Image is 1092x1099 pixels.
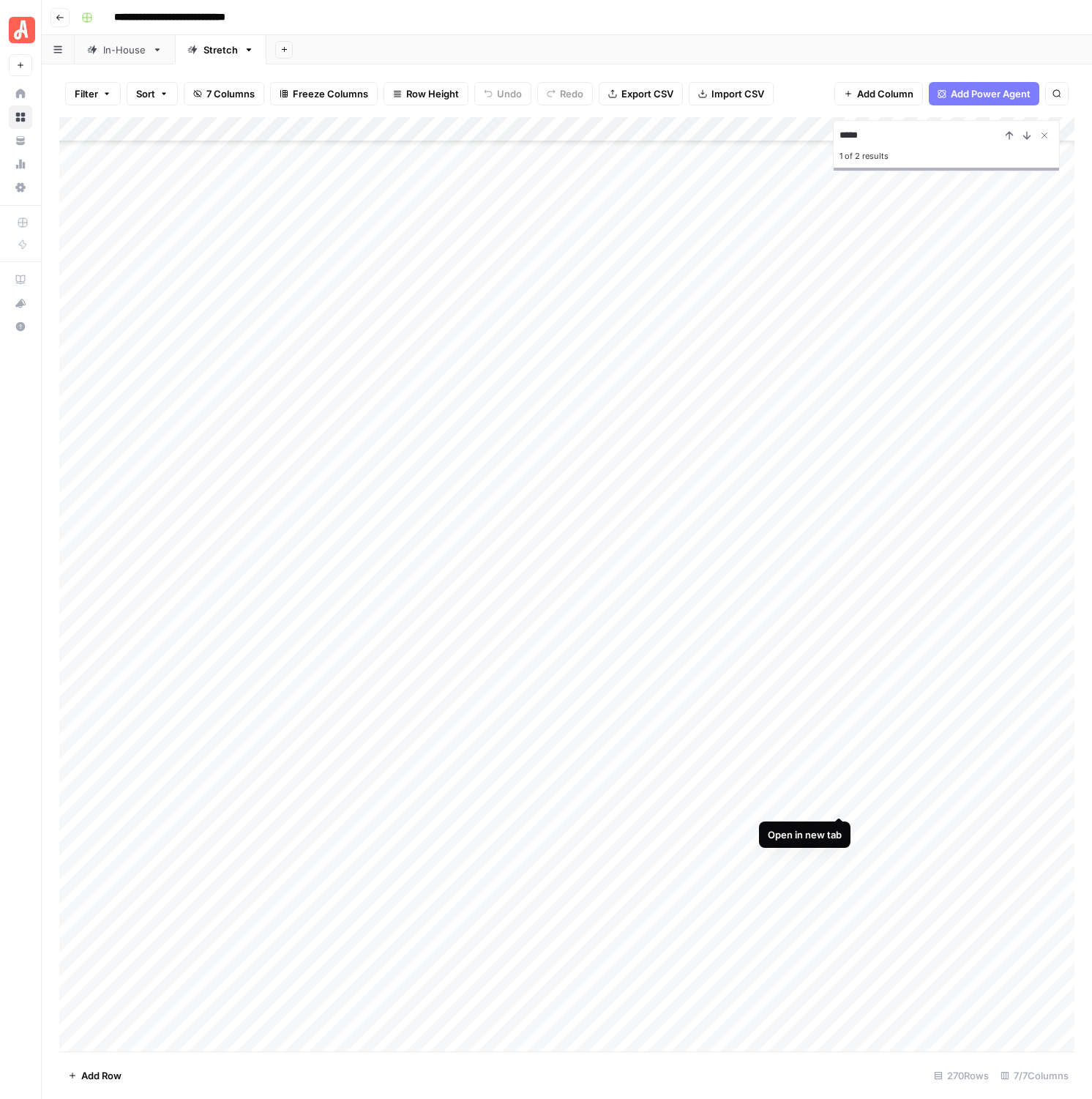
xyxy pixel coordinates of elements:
[621,86,673,101] span: Export CSV
[9,17,35,43] img: Angi Logo
[711,86,764,101] span: Import CSV
[9,176,32,199] a: Settings
[474,82,531,105] button: Undo
[951,86,1031,101] span: Add Power Agent
[599,82,683,105] button: Export CSV
[65,82,121,105] button: Filter
[537,82,593,105] button: Redo
[136,86,155,101] span: Sort
[127,82,178,105] button: Sort
[175,35,266,64] a: Stretch
[75,35,175,64] a: In-House
[9,82,32,105] a: Home
[293,86,368,101] span: Freeze Columns
[81,1068,121,1083] span: Add Row
[9,129,32,152] a: Your Data
[9,268,32,291] a: AirOps Academy
[839,147,1053,165] div: 1 of 2 results
[768,827,842,842] div: Open in new tab
[184,82,264,105] button: 7 Columns
[9,152,32,176] a: Usage
[9,105,32,129] a: Browse
[75,86,98,101] span: Filter
[9,315,32,338] button: Help + Support
[834,82,923,105] button: Add Column
[270,82,378,105] button: Freeze Columns
[689,82,774,105] button: Import CSV
[497,86,522,101] span: Undo
[1001,127,1018,144] button: Previous Result
[203,42,238,57] div: Stretch
[384,82,468,105] button: Row Height
[1018,127,1036,144] button: Next Result
[928,1064,995,1087] div: 270 Rows
[10,292,31,314] div: What's new?
[9,291,32,315] button: What's new?
[929,82,1039,105] button: Add Power Agent
[560,86,583,101] span: Redo
[406,86,459,101] span: Row Height
[103,42,146,57] div: In-House
[857,86,913,101] span: Add Column
[995,1064,1074,1087] div: 7/7 Columns
[206,86,255,101] span: 7 Columns
[59,1064,130,1087] button: Add Row
[1036,127,1053,144] button: Close Search
[9,12,32,48] button: Workspace: Angi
